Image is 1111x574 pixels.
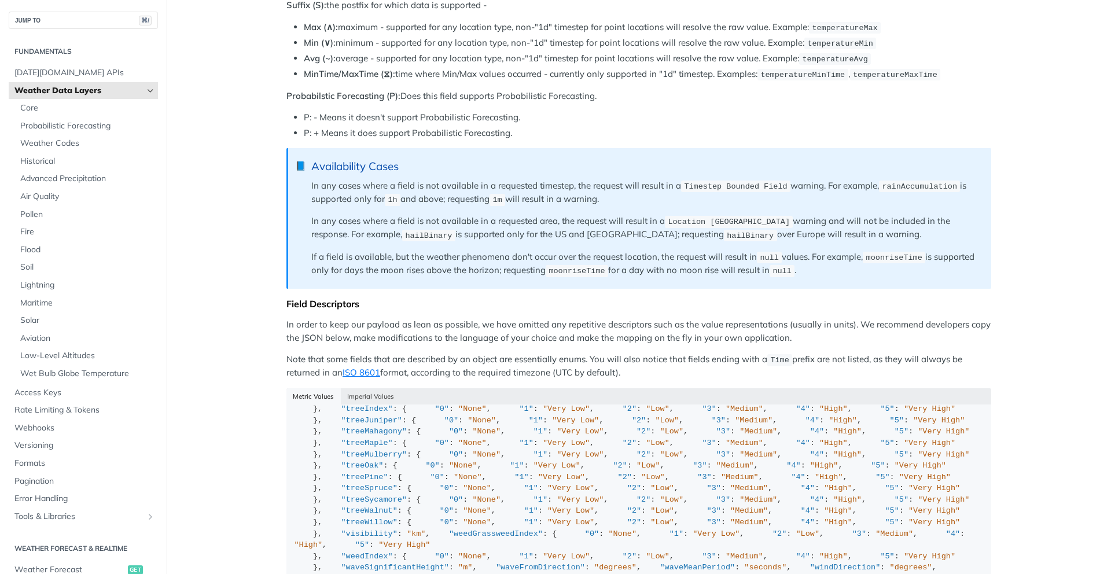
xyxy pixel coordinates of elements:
span: "3" [712,416,726,425]
p: Note that some fields that are described by an object are essentially enums. You will also notice... [286,353,991,380]
span: "3" [697,473,711,481]
span: Timestep Bounded Field [684,182,787,191]
span: "treeMaple" [341,439,393,447]
span: "2" [627,506,641,515]
span: Pagination [14,476,155,487]
span: Aviation [20,333,155,344]
span: "High" [829,416,857,425]
span: "Medium" [735,416,772,425]
span: temperatureMin [807,39,873,48]
a: Rate Limiting & Tokens [9,402,158,419]
span: "Medium" [726,404,763,413]
span: "Very High" [908,518,960,527]
span: Historical [20,156,155,167]
span: "Low" [796,529,820,538]
strong: Probabilstic Forecasting (P): [286,90,400,101]
span: Time [770,356,789,365]
p: If a field is available, but the weather phenomena don't occur over the request location, the req... [311,251,980,278]
a: Probabilistic Forecasting [14,117,158,135]
h2: Weather Forecast & realtime [9,543,158,554]
span: "Low" [650,518,674,527]
a: [DATE][DOMAIN_NAME] APIs [9,64,158,82]
span: "5" [880,439,894,447]
span: "2" [623,404,637,413]
strong: Min (∨): [304,37,336,48]
span: null [760,253,778,262]
span: Flood [20,244,155,256]
span: "0" [449,427,463,436]
span: "treeOak" [341,461,384,470]
span: "1" [524,506,538,515]
span: "Very High" [918,495,969,504]
strong: MinTime/MaxTime (⧖): [304,68,395,79]
button: Hide subpages for Weather Data Layers [146,86,155,95]
span: Wet Bulb Globe Temperature [20,368,155,380]
span: "Very High" [904,404,955,413]
span: "1" [519,439,533,447]
span: "0" [425,461,439,470]
span: "High" [819,552,848,561]
span: "3" [852,529,866,538]
span: "0" [430,473,444,481]
span: "1" [534,427,547,436]
span: "4" [810,427,824,436]
span: "High" [833,495,862,504]
span: "0" [435,439,449,447]
span: "3" [702,552,716,561]
span: "Very Low" [557,427,604,436]
span: "Very Low" [693,529,740,538]
a: Solar [14,312,158,329]
span: "2" [637,427,650,436]
span: "Very Low" [543,552,590,561]
span: Pollen [20,209,155,220]
div: Availability Cases [311,160,980,173]
button: Show subpages for Tools & Libraries [146,512,155,521]
span: "Very High" [904,439,955,447]
span: "treeMulberry" [341,450,407,459]
h2: Fundamentals [9,46,158,57]
span: "Medium" [875,529,913,538]
span: "Low" [650,506,674,515]
span: "treeWillow" [341,518,398,527]
a: Webhooks [9,420,158,437]
span: 1h [388,196,397,204]
span: 📘 [295,160,306,173]
span: "4" [801,518,815,527]
span: "1" [519,404,533,413]
span: "treePine" [341,473,388,481]
a: Core [14,100,158,117]
span: [DATE][DOMAIN_NAME] APIs [14,67,155,79]
span: "High" [810,461,838,470]
span: "Medium" [726,439,763,447]
span: temperatureMax [812,24,877,32]
span: "Very Low" [547,518,594,527]
span: "5" [885,518,899,527]
span: "None" [472,450,501,459]
span: "High" [833,427,862,436]
span: "Very Low" [543,439,590,447]
span: "None" [458,404,487,413]
span: "seconds" [744,563,786,572]
span: "4" [796,552,810,561]
span: "Low" [650,484,674,492]
span: "3" [707,484,721,492]
a: ISO 8601 [343,367,380,378]
span: "5" [890,416,904,425]
a: Soil [14,259,158,276]
span: "Very Low" [557,450,604,459]
span: rainAccumulation [882,182,957,191]
span: "Low" [641,473,665,481]
span: Maritime [20,297,155,309]
span: "2" [623,552,637,561]
span: "2" [637,450,650,459]
span: "1" [524,518,538,527]
span: Low-Level Altitudes [20,350,155,362]
span: "Low" [660,450,684,459]
a: Versioning [9,437,158,454]
span: "Very Low" [543,404,590,413]
span: "Very Low" [538,473,585,481]
span: "Low" [646,404,669,413]
span: "degrees" [890,563,932,572]
span: Air Quality [20,191,155,203]
span: temperatureMinTime [760,71,845,79]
